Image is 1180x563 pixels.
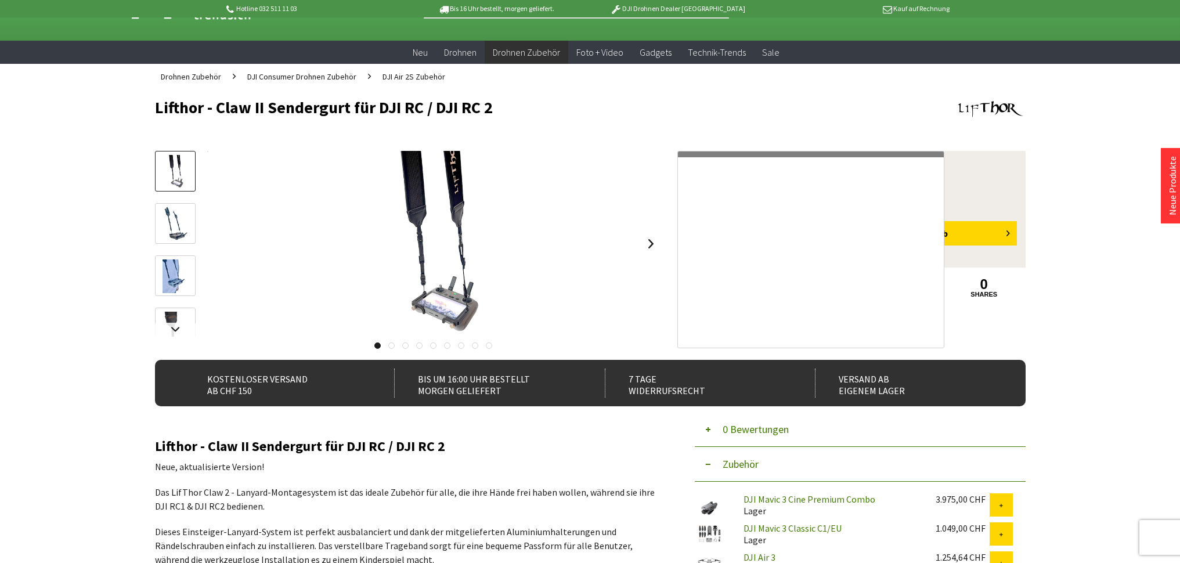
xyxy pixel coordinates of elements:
span: DJI Air 2S Zubehör [382,71,445,82]
div: 1.254,64 CHF [936,551,990,563]
span: DJI Consumer Drohnen Zubehör [247,71,356,82]
a: Technik-Trends [680,41,754,64]
span: Drohnen Zubehör [493,46,560,58]
p: Bis 16 Uhr bestellt, morgen geliefert. [406,2,587,16]
a: DJI Mavic 3 Cine Premium Combo [744,493,875,505]
span: Drohnen [444,46,477,58]
a: Foto + Video [568,41,632,64]
p: Hotline 032 511 11 03 [225,2,406,16]
div: Lager [734,493,926,517]
h2: Lifthor - Claw II Sendergurt für DJI RC / DJI RC 2 [155,439,660,454]
a: Drohnen Zubehör [155,64,227,89]
span: Gadgets [640,46,672,58]
p: Das LifThor Claw 2 - Lanyard-Montagesystem ist das ideale Zubehör für alle, die ihre Hände frei h... [155,485,660,513]
p: Kauf auf Rechnung [768,2,950,16]
button: 0 Bewertungen [695,412,1026,447]
div: 3.975,00 CHF [936,493,990,505]
img: Vorschau: Lifthor - Claw II Sendergurt für DJI RC / DJI RC 2 [163,155,187,189]
img: Lifthor [956,99,1026,120]
div: 1.049,00 CHF [936,522,990,534]
a: DJI Consumer Drohnen Zubehör [241,64,362,89]
a: 0 [944,278,1024,291]
p: Neue, aktualisierte Version! [155,460,660,474]
img: DJI Mavic 3 Classic C1/EU [695,522,724,546]
div: Bis um 16:00 Uhr bestellt Morgen geliefert [394,369,579,398]
a: shares [944,291,1024,298]
span: Foto + Video [576,46,623,58]
img: Lifthor - Claw II Sendergurt für DJI RC / DJI RC 2 [365,151,502,337]
a: Drohnen [436,41,485,64]
div: Kostenloser Versand ab CHF 150 [184,369,369,398]
span: Sale [762,46,780,58]
a: Sale [754,41,788,64]
h1: Lifthor - Claw II Sendergurt für DJI RC / DJI RC 2 [155,99,851,116]
img: DJI Mavic 3 Cine Premium Combo [695,493,724,522]
a: DJI Air 3 [744,551,775,563]
a: Neue Produkte [1167,156,1178,215]
div: Versand ab eigenem Lager [815,369,1000,398]
span: Neu [413,46,428,58]
span: Drohnen Zubehör [161,71,221,82]
div: Lager [734,522,926,546]
span: Technik-Trends [688,46,746,58]
div: 7 Tage Widerrufsrecht [605,369,790,398]
a: Neu [405,41,436,64]
p: DJI Drohnen Dealer [GEOGRAPHIC_DATA] [587,2,768,16]
button: Zubehör [695,447,1026,482]
a: DJI Air 2S Zubehör [377,64,451,89]
a: Drohnen Zubehör [485,41,568,64]
a: Gadgets [632,41,680,64]
a: DJI Mavic 3 Classic C1/EU [744,522,842,534]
